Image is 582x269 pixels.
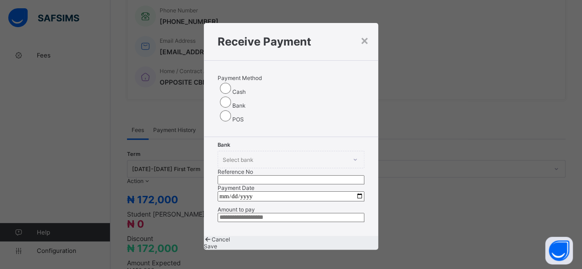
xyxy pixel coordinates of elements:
span: Save [204,243,217,250]
button: Open asap [545,237,573,264]
span: Payment Method [218,74,262,81]
label: Bank [232,102,246,109]
label: Reference No [218,168,253,175]
span: Cancel [212,236,230,243]
span: Bank [218,142,230,148]
label: Cash [232,88,246,95]
label: Payment Date [218,184,254,191]
div: Select bank [223,151,254,168]
h1: Receive Payment [218,35,365,48]
label: POS [232,116,244,123]
div: × [360,32,369,48]
label: Amount to pay [218,206,255,213]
